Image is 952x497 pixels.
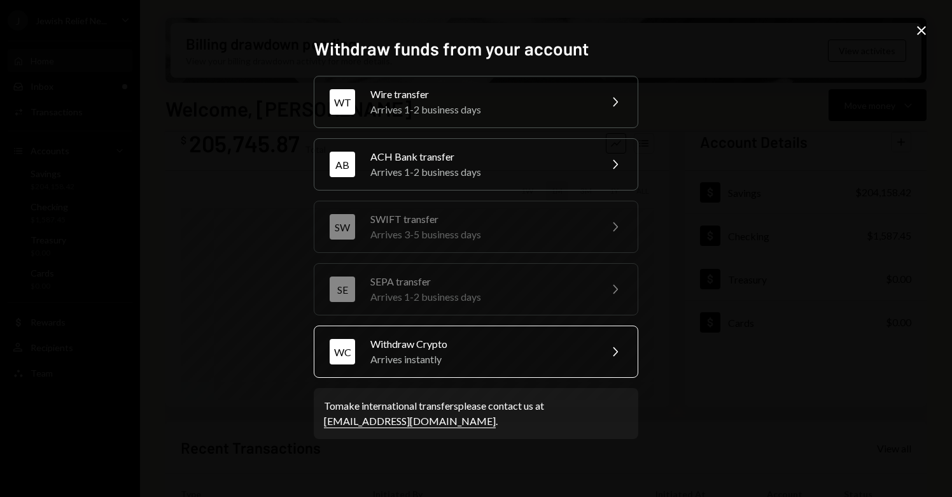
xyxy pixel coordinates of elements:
[370,149,592,164] div: ACH Bank transfer
[370,274,592,289] div: SEPA transfer
[370,212,592,227] div: SWIFT transfer
[330,339,355,364] div: WC
[314,201,638,253] button: SWSWIFT transferArrives 3-5 business days
[370,227,592,242] div: Arrives 3-5 business days
[370,336,592,352] div: Withdraw Crypto
[330,214,355,240] div: SW
[314,36,638,61] h2: Withdraw funds from your account
[324,398,628,429] div: To make international transfers please contact us at .
[330,89,355,115] div: WT
[370,102,592,117] div: Arrives 1-2 business days
[370,289,592,305] div: Arrives 1-2 business days
[370,164,592,180] div: Arrives 1-2 business days
[370,87,592,102] div: Wire transfer
[324,415,496,428] a: [EMAIL_ADDRESS][DOMAIN_NAME]
[314,138,638,191] button: ABACH Bank transferArrives 1-2 business days
[330,277,355,302] div: SE
[330,152,355,177] div: AB
[314,76,638,128] button: WTWire transferArrives 1-2 business days
[370,352,592,367] div: Arrives instantly
[314,263,638,315] button: SESEPA transferArrives 1-2 business days
[314,326,638,378] button: WCWithdraw CryptoArrives instantly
